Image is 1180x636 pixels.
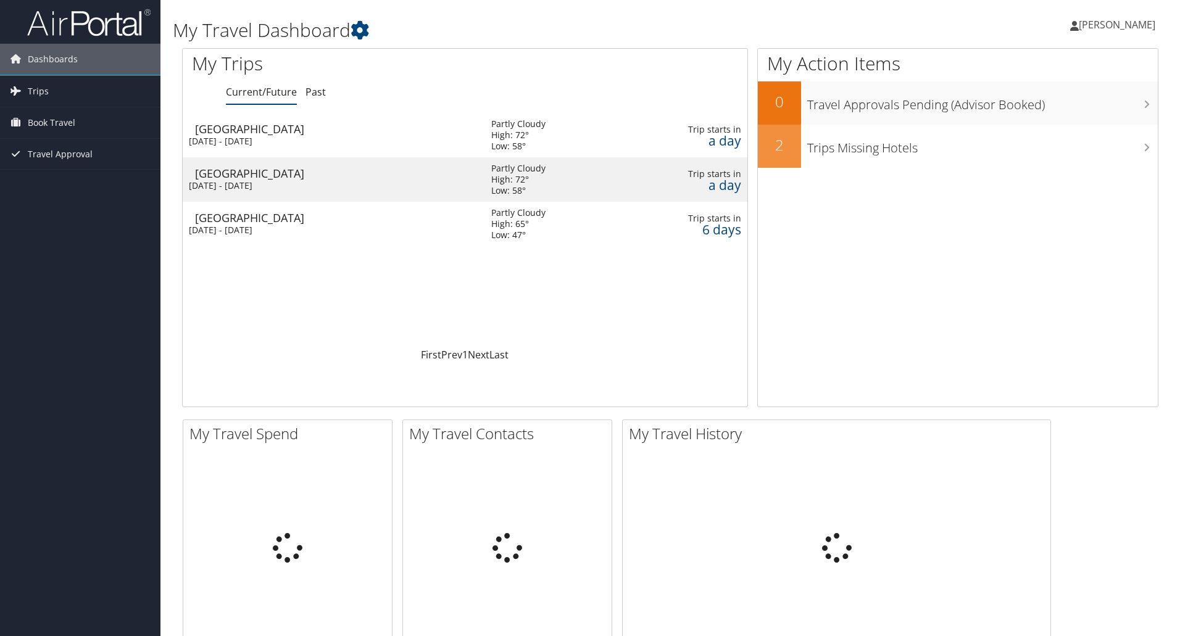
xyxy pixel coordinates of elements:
[441,348,462,361] a: Prev
[758,81,1158,125] a: 0Travel Approvals Pending (Advisor Booked)
[489,348,509,361] a: Last
[491,207,546,218] div: Partly Cloudy
[641,224,741,235] div: 6 days
[491,163,546,174] div: Partly Cloudy
[28,107,75,138] span: Book Travel
[28,76,49,107] span: Trips
[641,213,741,224] div: Trip starts in
[28,44,78,75] span: Dashboards
[807,133,1158,157] h3: Trips Missing Hotels
[758,91,801,112] h2: 0
[491,218,546,229] div: High: 65°
[189,423,392,444] h2: My Travel Spend
[641,135,741,146] div: a day
[226,85,297,99] a: Current/Future
[421,348,441,361] a: First
[807,90,1158,114] h3: Travel Approvals Pending (Advisor Booked)
[195,168,479,179] div: [GEOGRAPHIC_DATA]
[758,51,1158,76] h1: My Action Items
[1079,18,1155,31] span: [PERSON_NAME]
[305,85,326,99] a: Past
[641,168,741,180] div: Trip starts in
[629,423,1050,444] h2: My Travel History
[195,123,479,134] div: [GEOGRAPHIC_DATA]
[468,348,489,361] a: Next
[491,174,546,185] div: High: 72°
[491,118,546,130] div: Partly Cloudy
[491,185,546,196] div: Low: 58°
[462,348,468,361] a: 1
[491,130,546,141] div: High: 72°
[758,125,1158,168] a: 2Trips Missing Hotels
[189,225,473,236] div: [DATE] - [DATE]
[189,136,473,147] div: [DATE] - [DATE]
[28,139,93,170] span: Travel Approval
[195,212,479,223] div: [GEOGRAPHIC_DATA]
[27,8,151,37] img: airportal-logo.png
[173,17,836,43] h1: My Travel Dashboard
[491,141,546,152] div: Low: 58°
[189,180,473,191] div: [DATE] - [DATE]
[491,229,546,241] div: Low: 47°
[641,124,741,135] div: Trip starts in
[192,51,503,76] h1: My Trips
[409,423,612,444] h2: My Travel Contacts
[641,180,741,191] div: a day
[1070,6,1168,43] a: [PERSON_NAME]
[758,134,801,155] h2: 2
